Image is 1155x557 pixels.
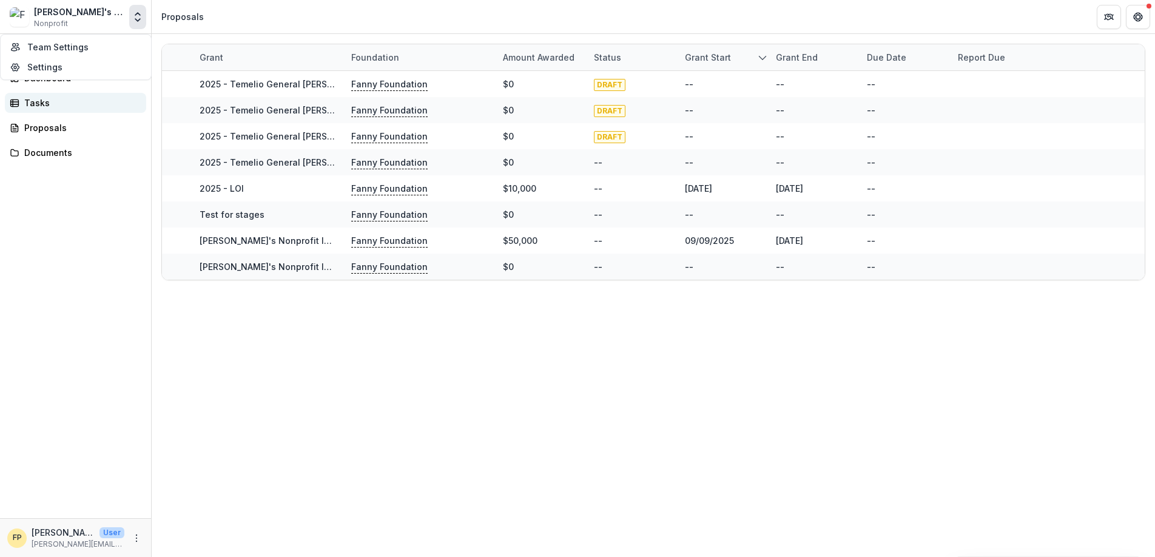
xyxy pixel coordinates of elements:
div: -- [776,104,784,116]
p: Fanny Foundation [351,156,428,169]
div: -- [776,208,784,221]
div: $0 [503,156,514,169]
div: $0 [503,208,514,221]
span: DRAFT [594,105,625,117]
div: Foundation [344,44,496,70]
div: Amount awarded [496,44,587,70]
div: [DATE] [776,234,803,247]
div: Grant start [678,44,769,70]
div: Tasks [24,96,136,109]
div: -- [594,156,602,169]
div: Foundation [344,51,406,64]
a: Documents [5,143,146,163]
div: Grant end [769,44,860,70]
div: Status [587,51,628,64]
div: -- [685,156,693,169]
div: Due Date [860,44,951,70]
div: Due Date [860,51,914,64]
span: DRAFT [594,79,625,91]
p: User [99,527,124,538]
div: -- [685,208,693,221]
div: -- [776,130,784,143]
div: -- [685,78,693,90]
div: Amount awarded [496,51,582,64]
img: Fanny's Nonprofit Inc. [10,7,29,27]
p: Fanny Foundation [351,208,428,221]
div: -- [867,234,875,247]
div: $50,000 [503,234,537,247]
a: Proposals [5,118,146,138]
div: Status [587,44,678,70]
a: Test for stages [200,209,264,220]
div: -- [776,156,784,169]
div: $10,000 [503,182,536,195]
button: Open entity switcher [129,5,146,29]
div: -- [867,260,875,273]
p: Fanny Foundation [351,260,428,274]
div: -- [867,208,875,221]
div: [DATE] [776,182,803,195]
button: More [129,531,144,545]
div: Grant [192,44,344,70]
div: [PERSON_NAME]'s Nonprofit Inc. [34,5,124,18]
a: 2025 - Temelio General [PERSON_NAME] [200,131,372,141]
div: -- [867,104,875,116]
div: -- [776,260,784,273]
div: -- [594,208,602,221]
div: [DATE] [685,182,712,195]
div: Report Due [951,44,1042,70]
a: [PERSON_NAME]'s Nonprofit Inc. - 2025 [200,235,367,246]
div: -- [776,78,784,90]
p: Fanny Foundation [351,130,428,143]
p: [PERSON_NAME] President [32,526,95,539]
div: -- [594,260,602,273]
div: Report Due [951,51,1012,64]
a: 2025 - Temelio General [PERSON_NAME] [200,157,372,167]
a: Tasks [5,93,146,113]
svg: sorted descending [758,53,767,62]
div: Fanny President [13,534,22,542]
div: $0 [503,104,514,116]
div: -- [867,130,875,143]
a: 2025 - LOI [200,183,244,194]
div: -- [867,156,875,169]
div: $0 [503,260,514,273]
div: Grant end [769,51,825,64]
span: Nonprofit [34,18,68,29]
div: $0 [503,130,514,143]
div: -- [594,234,602,247]
div: Documents [24,146,136,159]
a: 2025 - Temelio General [PERSON_NAME] [200,79,372,89]
a: [PERSON_NAME]'s Nonprofit Inc. - 2025 - LOI [200,262,390,272]
p: Fanny Foundation [351,234,428,248]
div: -- [685,104,693,116]
div: -- [867,182,875,195]
div: 09/09/2025 [685,234,734,247]
div: -- [685,260,693,273]
div: -- [685,130,693,143]
div: -- [594,182,602,195]
p: Fanny Foundation [351,182,428,195]
button: Get Help [1126,5,1150,29]
span: DRAFT [594,131,625,143]
div: Proposals [24,121,136,134]
div: Grant start [678,51,738,64]
p: Fanny Foundation [351,78,428,91]
nav: breadcrumb [157,8,209,25]
div: Grant [192,51,231,64]
p: Fanny Foundation [351,104,428,117]
p: [PERSON_NAME][EMAIL_ADDRESS][DOMAIN_NAME] [32,539,124,550]
button: Partners [1097,5,1121,29]
div: $0 [503,78,514,90]
a: 2025 - Temelio General [PERSON_NAME] [200,105,372,115]
div: Proposals [161,10,204,23]
div: -- [867,78,875,90]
